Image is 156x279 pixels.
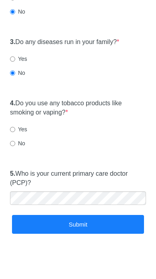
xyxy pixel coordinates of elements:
[10,125,27,133] label: Yes
[12,215,144,234] button: Submit
[10,38,119,47] label: Do any diseases run in your family?
[10,170,15,177] strong: 5.
[10,69,25,77] label: No
[10,141,15,146] input: No
[10,8,25,16] label: No
[10,139,25,147] label: No
[10,100,15,106] strong: 4.
[10,55,27,63] label: Yes
[10,38,15,45] strong: 3.
[10,56,15,62] input: Yes
[10,9,15,14] input: No
[10,127,15,132] input: Yes
[10,70,15,76] input: No
[10,169,146,188] label: Who is your current primary care doctor (PCP)?
[10,99,146,117] label: Do you use any tobacco products like smoking or vaping?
